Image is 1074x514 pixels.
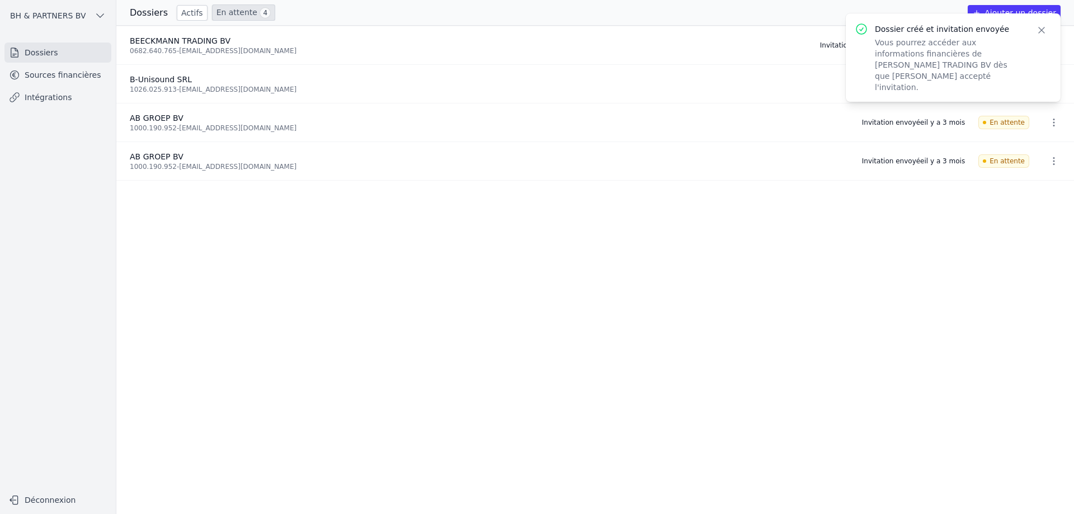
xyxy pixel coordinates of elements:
button: Ajouter un dossier [968,5,1061,21]
span: BEECKMANN TRADING BV [130,36,230,45]
span: En attente [978,154,1029,168]
p: Vous pourrez accéder aux informations financières de [PERSON_NAME] TRADING BV dès que [PERSON_NAM... [875,37,1023,93]
h3: Dossiers [130,6,168,20]
span: BH & PARTNERS BV [10,10,86,21]
span: AB GROEP BV [130,114,183,122]
p: Dossier créé et invitation envoyée [875,23,1023,35]
span: 4 [260,7,271,18]
button: BH & PARTNERS BV [4,7,111,25]
div: Invitation envoyée il y a 3 mois [862,118,965,127]
div: 1000.190.952 - [EMAIL_ADDRESS][DOMAIN_NAME] [130,124,849,133]
a: Actifs [177,5,208,21]
span: B-Unisound SRL [130,75,192,84]
a: Sources financières [4,65,111,85]
div: Invitation envoyée il y a 3 mois [862,157,965,166]
div: Invitation envoyée il y a quelques secondes [820,41,965,50]
div: 1000.190.952 - [EMAIL_ADDRESS][DOMAIN_NAME] [130,162,849,171]
span: En attente [978,116,1029,129]
a: En attente 4 [212,4,275,21]
button: Déconnexion [4,491,111,509]
div: 0682.640.765 - [EMAIL_ADDRESS][DOMAIN_NAME] [130,46,807,55]
a: Intégrations [4,87,111,107]
div: 1026.025.913 - [EMAIL_ADDRESS][DOMAIN_NAME] [130,85,848,94]
span: AB GROEP BV [130,152,183,161]
a: Dossiers [4,43,111,63]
